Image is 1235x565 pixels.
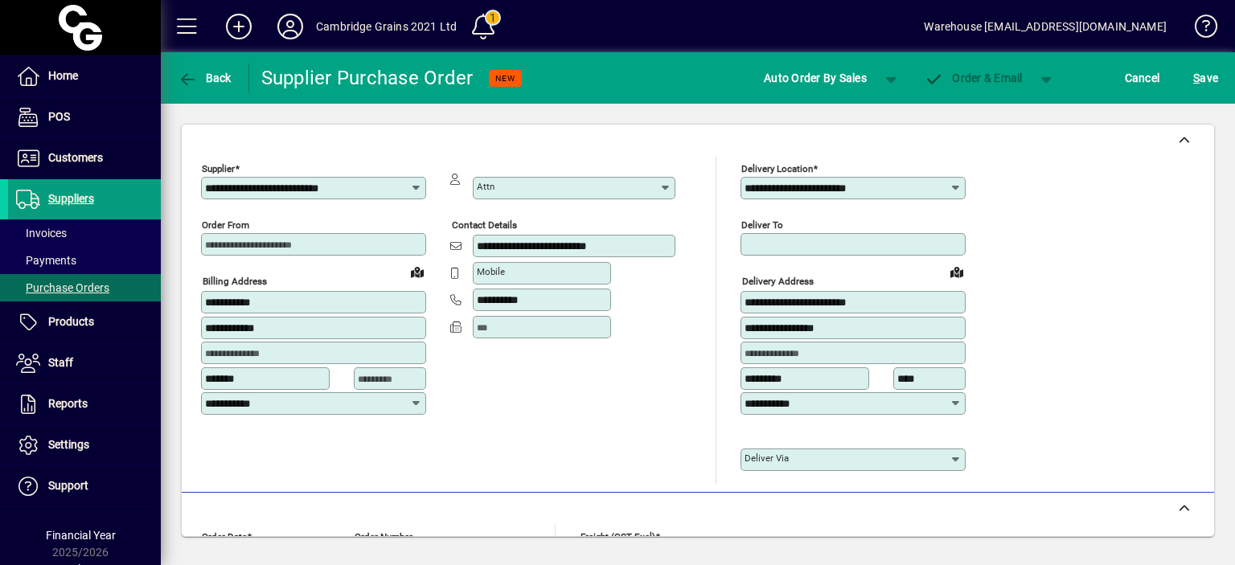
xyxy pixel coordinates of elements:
[924,14,1167,39] div: Warehouse [EMAIL_ADDRESS][DOMAIN_NAME]
[8,302,161,342] a: Products
[8,343,161,383] a: Staff
[8,384,161,424] a: Reports
[316,14,457,39] div: Cambridge Grains 2021 Ltd
[46,529,116,542] span: Financial Year
[8,425,161,465] a: Settings
[202,163,235,174] mat-label: Supplier
[1125,65,1160,91] span: Cancel
[8,97,161,137] a: POS
[1183,3,1215,55] a: Knowledge Base
[1189,63,1222,92] button: Save
[477,181,494,192] mat-label: Attn
[265,12,316,41] button: Profile
[1193,65,1218,91] span: ave
[16,281,109,294] span: Purchase Orders
[741,163,813,174] mat-label: Delivery Location
[925,72,1023,84] span: Order & Email
[48,192,94,205] span: Suppliers
[161,63,249,92] app-page-header-button: Back
[8,219,161,247] a: Invoices
[355,530,412,542] mat-label: Order number
[48,315,94,328] span: Products
[48,110,70,123] span: POS
[8,56,161,96] a: Home
[404,259,430,285] a: View on map
[178,72,232,84] span: Back
[261,65,474,91] div: Supplier Purchase Order
[48,438,89,451] span: Settings
[174,63,236,92] button: Back
[48,356,73,369] span: Staff
[756,63,875,92] button: Auto Order By Sales
[764,65,867,91] span: Auto Order By Sales
[745,452,789,464] mat-label: Deliver via
[8,247,161,274] a: Payments
[202,219,249,231] mat-label: Order from
[8,466,161,506] a: Support
[48,151,103,164] span: Customers
[48,397,88,410] span: Reports
[16,254,76,267] span: Payments
[581,530,655,542] mat-label: Freight (GST excl)
[48,69,78,82] span: Home
[741,219,783,231] mat-label: Deliver To
[202,530,247,542] mat-label: Order date
[495,73,515,84] span: NEW
[477,266,505,277] mat-label: Mobile
[1121,63,1164,92] button: Cancel
[8,138,161,178] a: Customers
[8,274,161,301] a: Purchase Orders
[16,227,67,240] span: Invoices
[944,259,970,285] a: View on map
[917,63,1031,92] button: Order & Email
[48,479,88,492] span: Support
[213,12,265,41] button: Add
[1193,72,1200,84] span: S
